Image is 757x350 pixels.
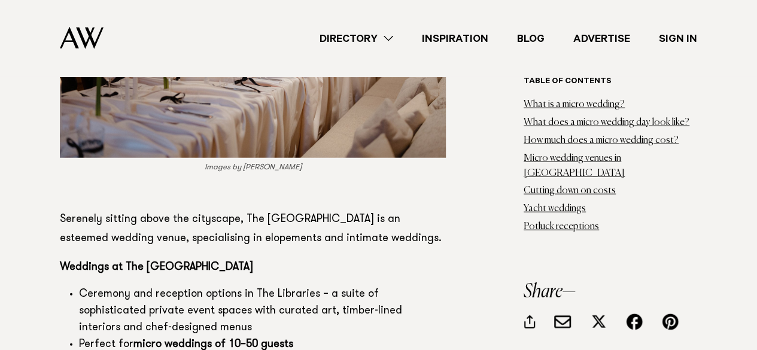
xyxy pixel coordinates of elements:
a: Inspiration [408,31,503,47]
a: Directory [305,31,408,47]
a: What is a micro wedding? [524,100,625,109]
h6: Table of contents [524,77,697,88]
a: Micro wedding venues in [GEOGRAPHIC_DATA] [524,154,625,178]
em: Images by [PERSON_NAME] [205,163,302,171]
a: Potluck receptions [524,222,599,232]
img: Auckland Weddings Logo [60,27,104,49]
li: Ceremony and reception options in The Libraries – a suite of sophisticated private event spaces w... [79,287,446,337]
a: How much does a micro wedding cost? [524,136,679,145]
a: Cutting down on costs [524,186,616,196]
a: Advertise [559,31,644,47]
p: Serenely sitting above the cityscape, The [GEOGRAPHIC_DATA] is an esteemed wedding venue, special... [60,210,446,248]
h3: Share [524,282,697,302]
a: Sign In [644,31,712,47]
strong: micro weddings of 10–50 guests [133,339,293,350]
a: Yacht weddings [524,204,586,214]
a: Blog [503,31,559,47]
strong: Weddings at The [GEOGRAPHIC_DATA] [60,262,253,273]
a: What does a micro wedding day look like? [524,118,689,127]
